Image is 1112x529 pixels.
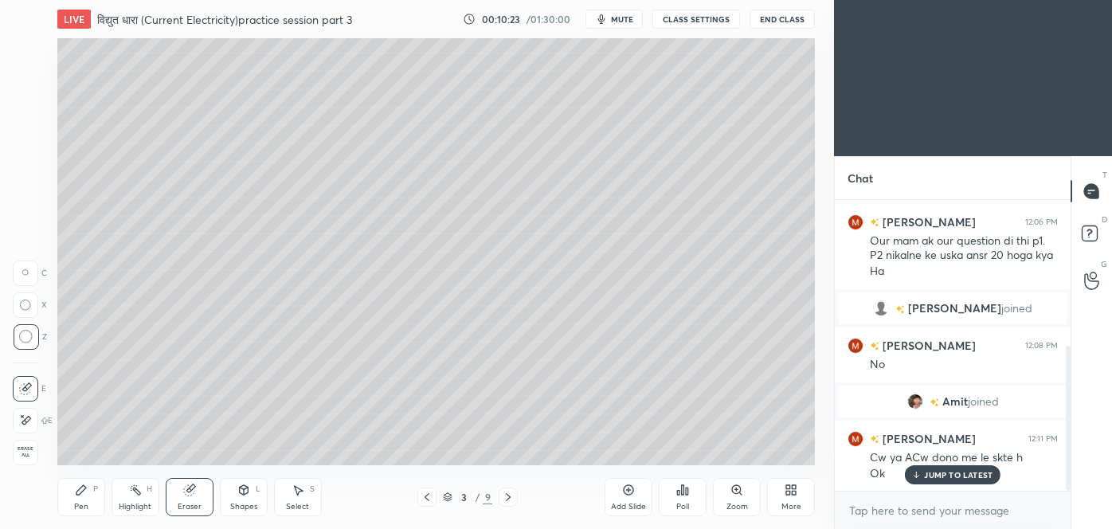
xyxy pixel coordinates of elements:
div: grid [835,200,1071,491]
div: No [870,357,1058,373]
img: 3 [848,214,863,230]
div: X [13,292,47,318]
span: mute [611,14,633,25]
div: Eraser [178,503,202,511]
h4: विद्युत धारा (Current Electricity)practice session part 3 [97,12,352,27]
h6: [PERSON_NAME] [879,337,976,354]
div: 12:11 PM [1028,434,1058,444]
p: G [1101,258,1107,270]
img: 3 [848,338,863,354]
div: H [147,485,152,493]
div: L [256,485,260,493]
div: Poll [676,503,689,511]
div: C [13,261,47,286]
img: no-rating-badge.077c3623.svg [870,218,879,227]
div: Zoom [726,503,748,511]
span: joined [968,395,999,408]
div: Shapes [230,503,257,511]
span: Amit [942,395,968,408]
button: mute [585,10,643,29]
img: no-rating-badge.077c3623.svg [930,398,939,407]
img: 3 [848,431,863,447]
button: End Class [750,10,815,29]
div: Add Slide [611,503,646,511]
div: LIVE [57,10,91,29]
div: 9 [483,490,492,504]
div: 12:06 PM [1025,217,1058,227]
div: S [310,485,315,493]
div: Our mam ak our question di thi p1. P2 nikalne ke uska ansr 20 hoga kya [870,233,1058,264]
div: E [13,408,53,433]
div: Ha [870,264,1058,280]
div: More [781,503,801,511]
span: [PERSON_NAME] [908,302,1001,315]
img: no-rating-badge.077c3623.svg [870,342,879,351]
div: E [13,376,46,402]
img: 3 [907,394,923,409]
img: default.png [873,300,889,316]
div: Select [286,503,309,511]
p: T [1102,169,1107,181]
div: Ok [870,466,1058,482]
h6: [PERSON_NAME] [879,214,976,230]
div: 3 [456,492,472,502]
div: / [475,492,480,502]
div: Cw ya ACw dono me le skte h [870,450,1058,466]
div: Pen [74,503,88,511]
img: no-rating-badge.077c3623.svg [870,435,879,444]
div: Highlight [119,503,151,511]
span: Erase all [14,446,37,457]
button: CLASS SETTINGS [652,10,740,29]
span: joined [1001,302,1032,315]
div: Z [13,324,47,350]
h6: [PERSON_NAME] [879,430,976,447]
p: JUMP TO LATEST [924,470,993,480]
img: no-rating-badge.077c3623.svg [895,305,905,314]
p: Chat [835,157,886,199]
p: D [1102,214,1107,225]
div: 12:08 PM [1025,341,1058,351]
div: P [93,485,98,493]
